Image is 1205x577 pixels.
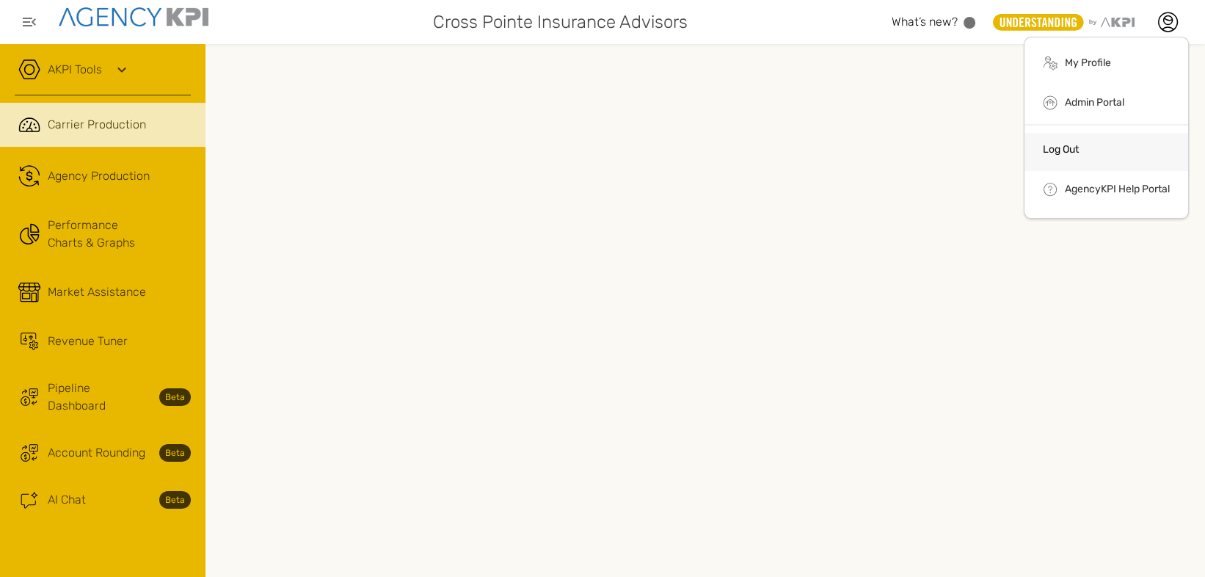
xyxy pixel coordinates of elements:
span: AI Chat [48,491,86,509]
span: What’s new? [892,15,958,29]
span: Agency Production [48,167,150,185]
span: Pipeline Dashboard [48,380,150,415]
a: AgencyKPI Help Portal [1065,183,1170,195]
a: My Profile [1065,57,1111,69]
a: AKPI Tools [48,61,102,79]
span: Cross Pointe Insurance Advisors [433,9,688,35]
span: Revenue Tuner [48,333,128,350]
strong: Beta [159,444,191,462]
a: Log Out [1043,143,1079,156]
a: Admin Portal [1065,96,1124,109]
strong: Beta [159,491,191,509]
span: Market Assistance [48,283,146,301]
strong: Beta [159,388,191,406]
span: Account Rounding [48,444,145,462]
span: Carrier Production [48,116,146,134]
img: agencykpi-logo-550x69-2d9e3fa8.png [59,7,208,26]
